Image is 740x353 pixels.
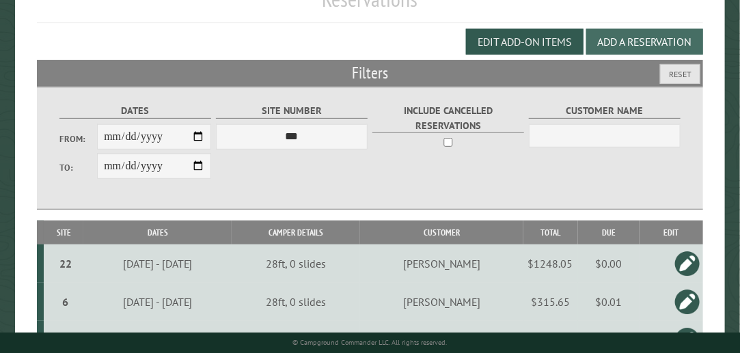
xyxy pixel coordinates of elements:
[360,283,523,321] td: [PERSON_NAME]
[523,244,578,283] td: $1248.05
[232,221,360,244] th: Camper Details
[523,283,578,321] td: $315.65
[292,338,447,347] small: © Campground Commander LLC. All rights reserved.
[372,103,525,133] label: Include Cancelled Reservations
[466,29,584,55] button: Edit Add-on Items
[578,283,640,321] td: $0.01
[232,283,360,321] td: 28ft, 0 slides
[83,221,231,244] th: Dates
[640,221,703,244] th: Edit
[86,295,230,309] div: [DATE] - [DATE]
[578,244,640,283] td: $0.00
[37,60,703,86] h2: Filters
[86,257,230,270] div: [DATE] - [DATE]
[59,132,98,145] label: From:
[59,103,212,119] label: Dates
[586,29,703,55] button: Add a Reservation
[578,221,640,244] th: Due
[523,221,578,244] th: Total
[49,257,81,270] div: 22
[216,103,368,119] label: Site Number
[49,295,81,309] div: 6
[360,244,523,283] td: [PERSON_NAME]
[232,244,360,283] td: 28ft, 0 slides
[360,221,523,244] th: Customer
[529,103,681,119] label: Customer Name
[660,64,700,84] button: Reset
[59,161,98,174] label: To:
[44,221,83,244] th: Site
